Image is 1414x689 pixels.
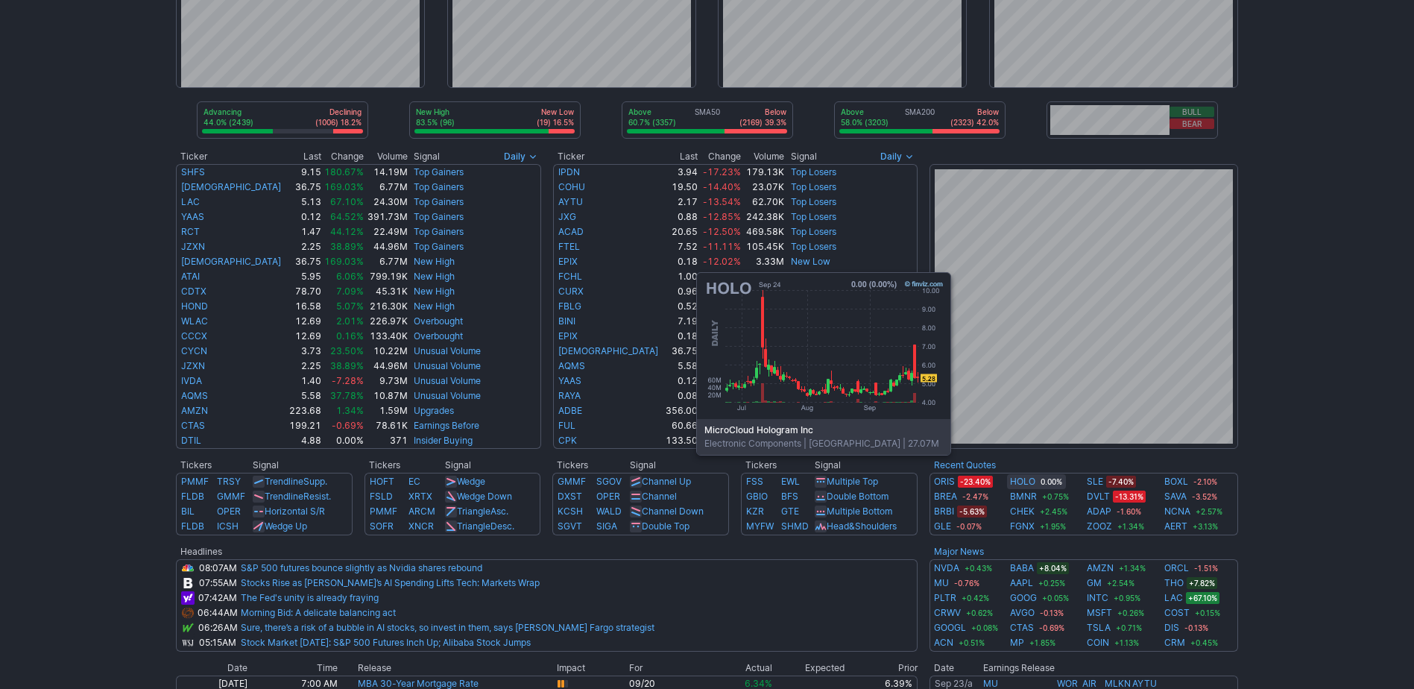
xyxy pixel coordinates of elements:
a: Head&Shoulders [827,520,897,532]
a: Unusual Volume [414,360,481,371]
a: TrendlineResist. [265,491,331,502]
td: 391.73M [364,210,408,224]
a: DTIL [181,435,201,446]
a: NVDA [934,561,959,576]
a: HOLO [1010,474,1035,489]
a: CRM [1164,635,1185,650]
span: 64.52% [330,211,364,222]
p: New High [416,107,455,117]
a: CHEK [1010,504,1035,519]
a: FTEL [558,241,580,252]
a: INTC [1087,591,1108,605]
td: 5.58 [287,388,322,403]
a: COHU [558,181,585,192]
td: 44.96M [364,359,408,374]
a: ADAP [1087,504,1111,519]
td: 0.18 [663,254,698,269]
a: New High [414,256,455,267]
p: 60.7% (3357) [628,117,676,128]
a: OPER [217,506,241,517]
a: TrendlineSupp. [265,476,327,487]
a: FUL [558,420,575,431]
td: 23.07K [742,180,786,195]
th: Last [663,149,698,164]
td: 36.75 [287,180,322,195]
a: PMMF [370,506,397,517]
td: 199.21 [287,418,322,433]
a: CDTX [181,286,206,297]
a: Channel [642,491,677,502]
td: 5.58 [663,359,698,374]
a: New High [414,301,455,312]
a: JXG [558,211,576,222]
a: ATAI [181,271,200,282]
td: 9.15 [287,164,322,180]
td: 1.00 [663,269,698,284]
a: EC [408,476,420,487]
a: Top Gainers [414,166,464,177]
a: TRSY [217,476,241,487]
a: Morning Bid: A delicate balancing act [241,607,396,618]
th: Ticker [553,149,664,164]
a: BIL [181,506,195,517]
td: 216.30K [364,299,408,314]
a: AIR [1082,678,1096,689]
a: XRTX [408,491,432,502]
td: 45.31K [364,284,408,299]
a: DVLT [1087,489,1110,504]
a: CRWV [934,605,961,620]
b: Major News [934,546,984,557]
a: ICSH [217,520,239,532]
td: 10.87M [364,388,408,403]
th: Change [322,149,365,164]
p: Advancing [203,107,253,117]
a: KZR [746,506,764,517]
a: Top Losers [791,166,836,177]
a: BMNR [1010,489,1037,504]
a: EPIX [558,256,578,267]
a: AMZN [181,405,208,416]
a: WALD [596,506,622,517]
a: HOND [181,301,208,312]
a: SGVT [558,520,582,532]
a: ORCL [1164,561,1189,576]
a: ADBE [558,405,582,416]
a: Top Losers [791,181,836,192]
a: The Fed's unity is already fraying [241,592,379,603]
a: Channel Up [642,476,691,487]
td: 2.25 [287,239,322,254]
a: CPK [558,435,577,446]
a: BINI [558,315,575,327]
p: 44.0% (2439) [203,117,253,128]
a: Earnings Before [414,420,479,431]
a: Unusual Volume [414,345,481,356]
td: 242.38K [742,210,786,224]
a: AYTU [558,196,583,207]
div: SMA200 [839,107,1000,129]
th: Last [287,149,322,164]
a: Top Gainers [414,211,464,222]
p: Above [628,107,676,117]
span: 7.09% [336,286,364,297]
a: SHFS [181,166,205,177]
a: GMMF [217,491,245,502]
a: MP [1010,635,1024,650]
a: FCHL [558,271,582,282]
a: Top Losers [791,226,836,237]
span: 38.89% [330,360,364,371]
a: [DEMOGRAPHIC_DATA] [558,345,658,356]
a: HOFT [370,476,394,487]
a: BREA [934,489,957,504]
td: 2.17 [663,195,698,210]
a: MBA 30-Year Mortgage Rate [358,678,479,689]
a: BRBI [934,504,954,519]
a: TriangleAsc. [457,506,508,517]
a: CURX [558,286,584,297]
a: AYTU [1132,678,1157,689]
span: 180.67% [324,166,364,177]
a: EWL [781,476,800,487]
td: 22.49M [364,224,408,239]
td: 24.30M [364,195,408,210]
td: 9.73M [364,374,408,388]
a: New High [414,271,455,282]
